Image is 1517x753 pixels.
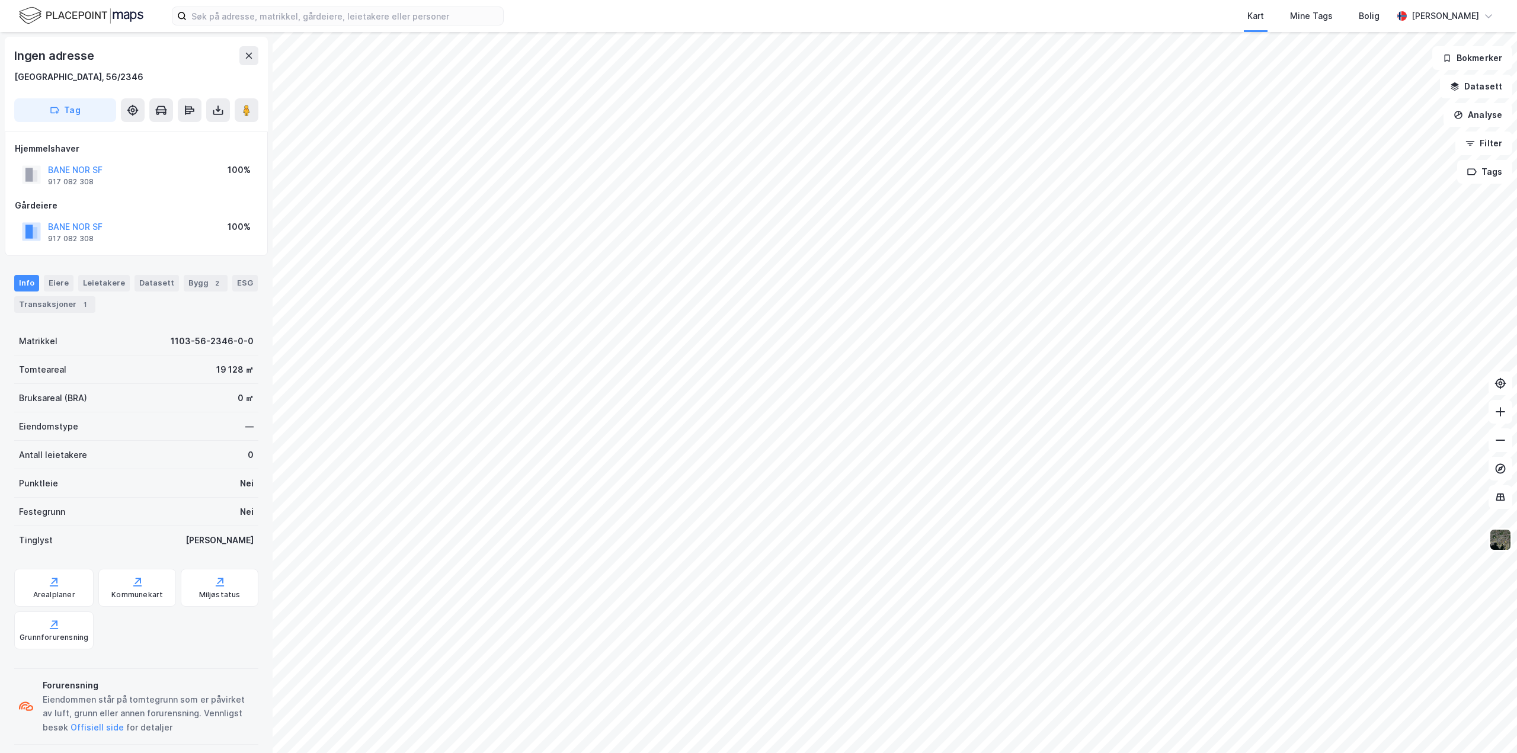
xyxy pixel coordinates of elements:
div: Bygg [184,275,228,291]
div: — [245,419,254,434]
div: Gårdeiere [15,198,258,213]
div: 2 [211,277,223,289]
div: Mine Tags [1290,9,1333,23]
div: [GEOGRAPHIC_DATA], 56/2346 [14,70,143,84]
div: 100% [228,220,251,234]
div: Transaksjoner [14,296,95,313]
input: Søk på adresse, matrikkel, gårdeiere, leietakere eller personer [187,7,503,25]
div: 100% [228,163,251,177]
button: Tag [14,98,116,122]
button: Filter [1455,132,1512,155]
div: Datasett [135,275,179,291]
div: 19 128 ㎡ [216,363,254,377]
div: Nei [240,505,254,519]
div: Eiendommen står på tomtegrunn som er påvirket av luft, grunn eller annen forurensning. Vennligst ... [43,693,254,735]
div: Nei [240,476,254,491]
div: Eiendomstype [19,419,78,434]
div: Info [14,275,39,291]
div: Leietakere [78,275,130,291]
div: Kart [1247,9,1264,23]
div: 917 082 308 [48,177,94,187]
div: Matrikkel [19,334,57,348]
div: Bolig [1359,9,1380,23]
div: 1 [79,299,91,310]
div: Miljøstatus [199,590,241,600]
div: Arealplaner [33,590,75,600]
div: Antall leietakere [19,448,87,462]
div: Forurensning [43,678,254,693]
div: 917 082 308 [48,234,94,243]
img: 9k= [1489,528,1512,551]
img: logo.f888ab2527a4732fd821a326f86c7f29.svg [19,5,143,26]
button: Bokmerker [1432,46,1512,70]
button: Datasett [1440,75,1512,98]
div: Ingen adresse [14,46,96,65]
div: Tinglyst [19,533,53,547]
div: 0 [248,448,254,462]
div: [PERSON_NAME] [185,533,254,547]
div: Kommunekart [111,590,163,600]
div: Tomteareal [19,363,66,377]
div: ESG [232,275,258,291]
div: Punktleie [19,476,58,491]
div: 0 ㎡ [238,391,254,405]
div: Bruksareal (BRA) [19,391,87,405]
iframe: Chat Widget [1458,696,1517,753]
div: Grunnforurensning [20,633,88,642]
div: 1103-56-2346-0-0 [171,334,254,348]
div: Festegrunn [19,505,65,519]
button: Tags [1457,160,1512,184]
div: Eiere [44,275,73,291]
div: Hjemmelshaver [15,142,258,156]
button: Analyse [1444,103,1512,127]
div: [PERSON_NAME] [1412,9,1479,23]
